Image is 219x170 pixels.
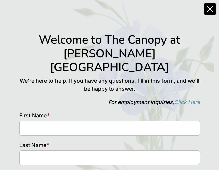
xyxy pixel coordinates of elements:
span: Last Name [19,142,47,148]
p: We're here to help. If you have any questions, fill in this form, and we'll be happy to answer. [19,77,200,93]
a: Click Here [174,99,200,105]
button: Close [204,3,216,15]
span: First Name [19,112,47,119]
h1: Welcome to The Canopy at [PERSON_NAME][GEOGRAPHIC_DATA] [19,33,200,74]
p: For employment inquiries, [19,98,200,106]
